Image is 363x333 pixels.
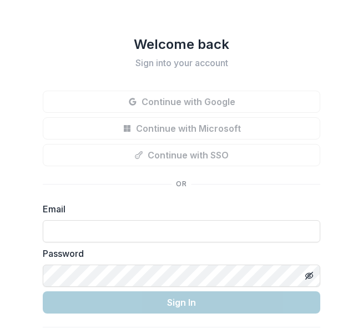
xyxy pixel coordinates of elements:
[43,247,314,260] label: Password
[43,91,320,113] button: Continue with Google
[43,117,320,140] button: Continue with Microsoft
[43,202,314,216] label: Email
[300,267,318,285] button: Toggle password visibility
[43,36,320,53] h1: Welcome back
[43,291,320,314] button: Sign In
[43,144,320,166] button: Continue with SSO
[43,58,320,68] h2: Sign into your account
